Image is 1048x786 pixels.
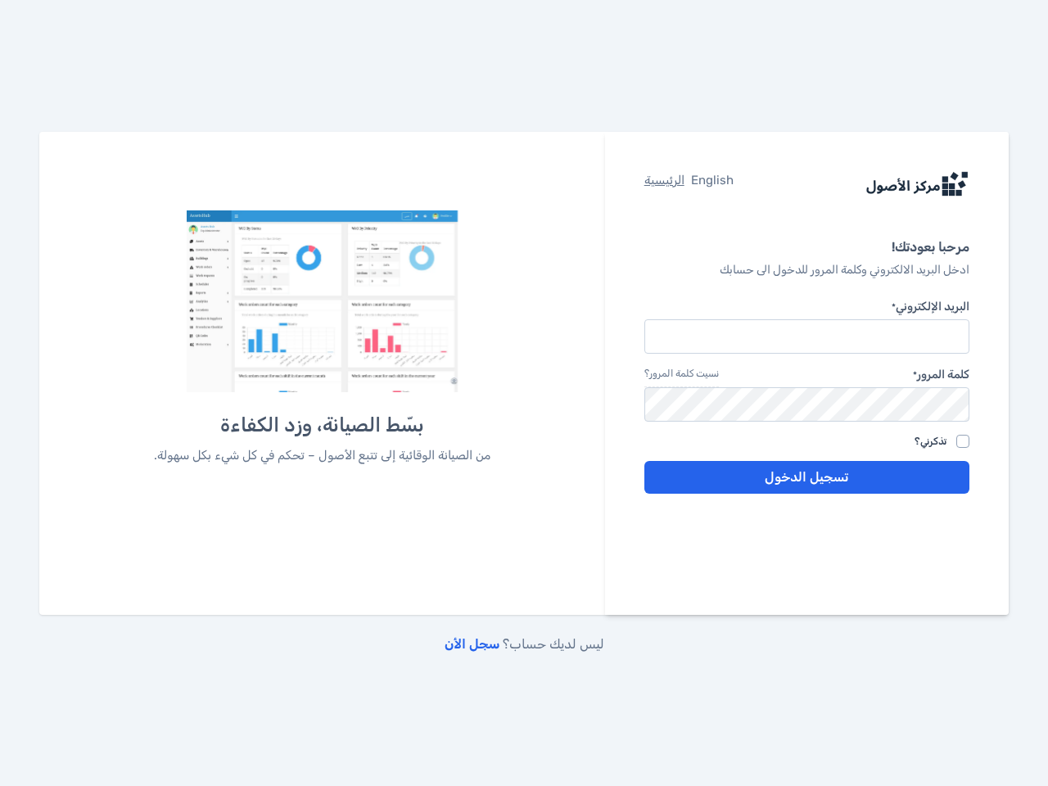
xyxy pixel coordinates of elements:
button: تسجيل الدخول [644,461,969,494]
a: سجل الأن [445,636,499,652]
p: ادخل البريد الالكتروني وكلمة المرور للدخول الى حسابك [644,261,969,279]
h6: مرحبا بعودتك! [644,237,969,258]
p: من الصيانة الوقائية إلى تتبع الأصول – تحكم في كل شيء بكل سهولة. [96,446,549,465]
img: logo-img [865,171,969,197]
label: البريد الإلكتروني [644,299,969,316]
h5: بسّط الصيانة، وزد الكفاءة [96,412,549,438]
a: English [691,171,734,197]
a: نسيت كلمة المرور؟ [644,367,719,387]
label: تذكرني؟ [915,436,946,446]
label: كلمة المرور [913,367,969,384]
img: مركز الأصول [187,210,458,392]
a: الرئيسية [644,171,684,197]
p: ليس لديك حساب؟ [39,635,1009,654]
